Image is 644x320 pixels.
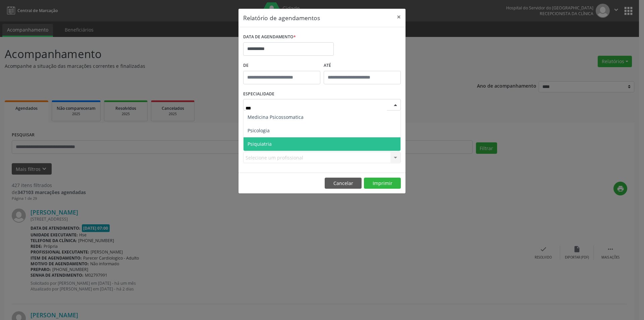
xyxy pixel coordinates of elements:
label: De [243,60,320,71]
button: Imprimir [364,178,401,189]
button: Close [392,9,406,25]
span: Medicina Psicossomatica [248,114,304,120]
label: ATÉ [324,60,401,71]
span: Psiquiatria [248,141,272,147]
label: ESPECIALIDADE [243,89,274,99]
span: Psicologia [248,127,270,134]
button: Cancelar [325,178,362,189]
label: DATA DE AGENDAMENTO [243,32,296,42]
h5: Relatório de agendamentos [243,13,320,22]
